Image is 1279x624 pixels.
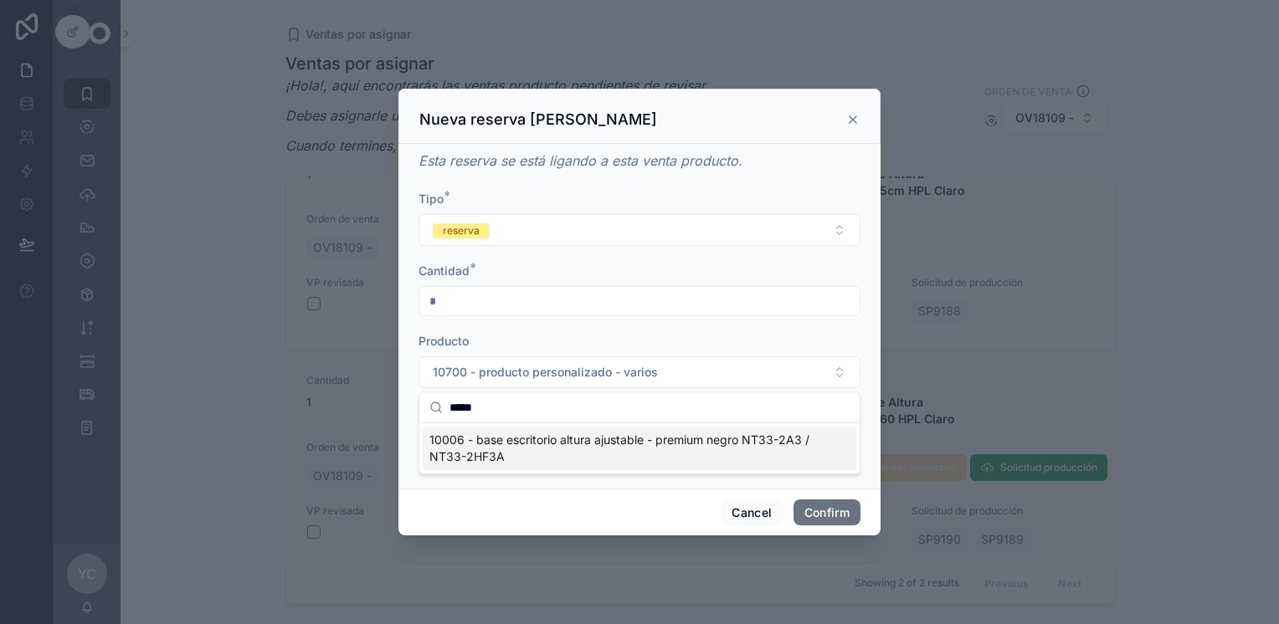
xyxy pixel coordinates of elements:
[419,214,860,246] button: Select Button
[419,110,657,130] h3: Nueva reserva [PERSON_NAME]
[419,263,470,278] span: Cantidad
[794,499,860,526] button: Confirm
[443,223,480,238] div: reserva
[419,334,469,348] span: Producto
[419,152,742,169] em: Esta reserva se está ligando a esta venta producto.
[419,423,860,473] div: Suggestions
[429,432,830,465] span: 10006 - base escritorio altura ajustable - premium negro NT33-2A3 / NT33-2HF3A
[721,499,783,526] button: Cancel
[433,364,658,381] span: 10700 - producto personalizado - varios
[419,192,444,206] span: Tipo
[419,356,860,388] button: Select Button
